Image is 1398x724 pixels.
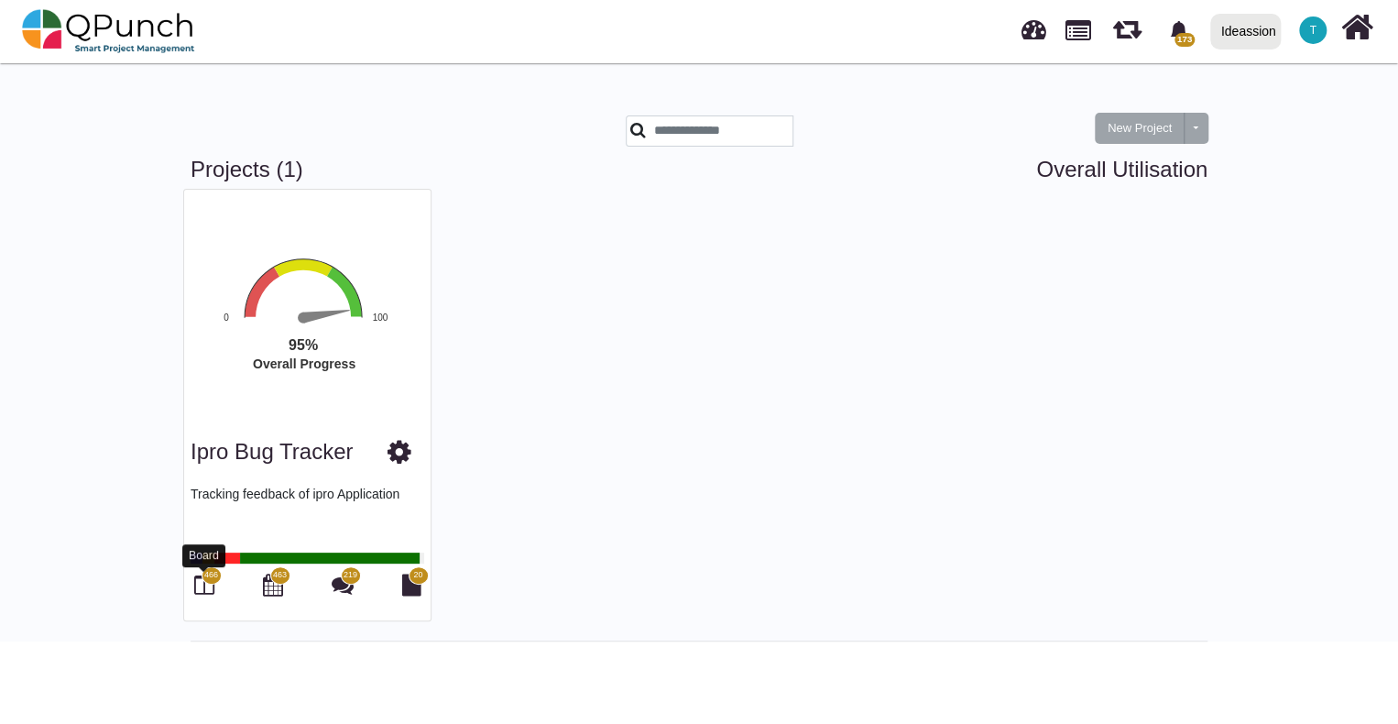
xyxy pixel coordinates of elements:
[273,569,287,582] span: 463
[180,256,464,426] div: Overall Progress. Highcharts interactive chart.
[191,157,1207,183] h3: Projects (1)
[1299,16,1327,44] span: Thalha
[224,313,229,323] text: 0
[413,569,422,582] span: 20
[1174,33,1194,47] span: 173
[344,569,357,582] span: 219
[1309,25,1316,36] span: T
[191,439,353,466] h3: ipro Bug Tracker
[1113,9,1141,39] span: Iteration
[302,305,350,324] path: 95 %. Speed.
[1021,11,1046,38] span: Dashboard
[1202,1,1288,61] a: Ideassion
[1095,113,1185,144] button: New Project
[1163,14,1195,47] div: Notification
[191,439,353,464] a: ipro Bug Tracker
[263,574,283,596] i: Calendar
[182,544,225,567] div: Board
[22,4,195,59] img: qpunch-sp.fa6292f.png
[253,357,355,371] text: Overall Progress
[1288,1,1338,60] a: T
[373,313,388,323] text: 100
[289,337,318,353] text: 95%
[1065,12,1091,40] span: Projects
[332,574,354,596] i: Punch Discussions
[1158,1,1203,59] a: bell fill173
[402,574,421,596] i: Document Library
[1169,21,1188,40] svg: bell fill
[1341,10,1373,45] i: Home
[191,485,424,540] p: Tracking feedback of ipro Application
[180,256,464,426] svg: Interactive chart
[1221,16,1276,48] div: Ideassion
[1036,157,1207,183] a: Overall Utilisation
[204,569,218,582] span: 466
